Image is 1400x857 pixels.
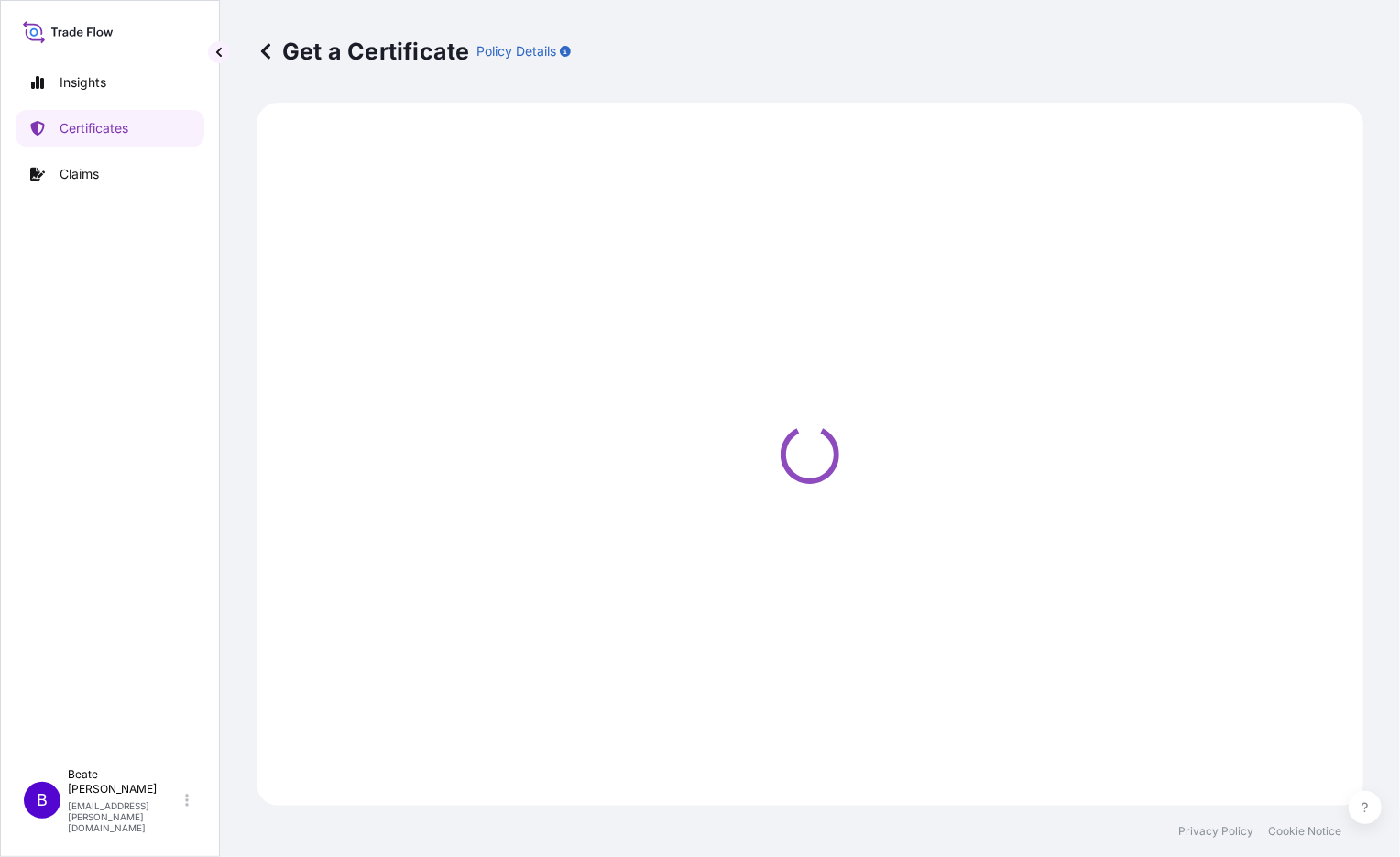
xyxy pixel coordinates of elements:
a: Cookie Notice [1268,824,1341,839]
span: B [37,791,48,809]
p: Insights [60,73,106,92]
a: Certificates [16,110,204,147]
p: Beate [PERSON_NAME] [68,767,181,797]
a: Privacy Policy [1178,824,1253,839]
p: Get a Certificate [257,37,469,66]
p: Claims [60,165,99,183]
a: Claims [16,156,204,192]
p: Policy Details [476,42,556,60]
a: Insights [16,64,204,101]
p: Certificates [60,119,128,137]
div: Loading [268,114,1352,795]
p: [EMAIL_ADDRESS][PERSON_NAME][DOMAIN_NAME] [68,800,181,833]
